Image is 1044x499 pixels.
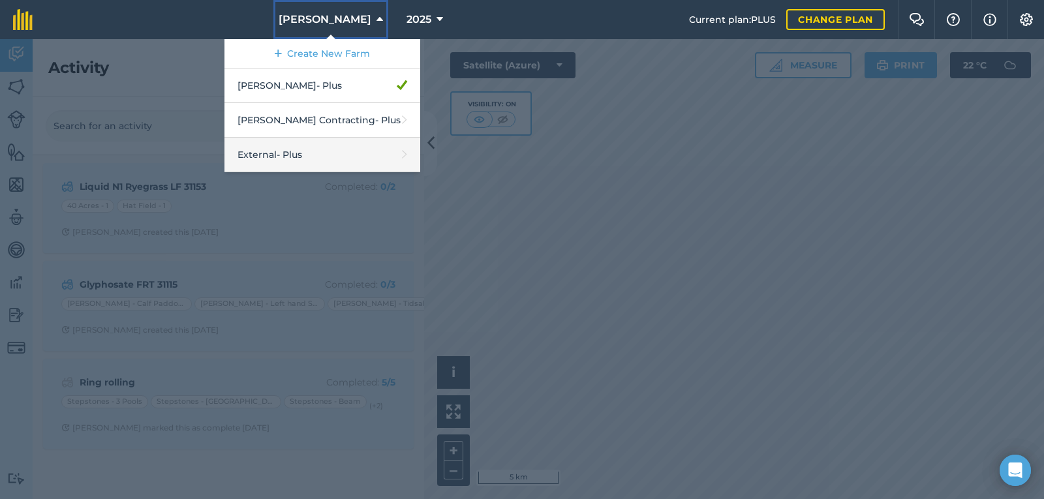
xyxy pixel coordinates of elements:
span: Current plan : PLUS [689,12,776,27]
span: [PERSON_NAME] [279,12,371,27]
img: A cog icon [1019,13,1034,26]
span: 2025 [407,12,431,27]
a: Change plan [786,9,885,30]
img: Two speech bubbles overlapping with the left bubble in the forefront [909,13,925,26]
a: External- Plus [224,138,420,172]
img: fieldmargin Logo [13,9,33,30]
a: [PERSON_NAME] Contracting- Plus [224,103,420,138]
img: svg+xml;base64,PHN2ZyB4bWxucz0iaHR0cDovL3d3dy53My5vcmcvMjAwMC9zdmciIHdpZHRoPSIxNyIgaGVpZ2h0PSIxNy... [983,12,996,27]
a: Create New Farm [224,39,420,68]
img: A question mark icon [945,13,961,26]
a: [PERSON_NAME]- Plus [224,68,420,103]
div: Open Intercom Messenger [1000,455,1031,486]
